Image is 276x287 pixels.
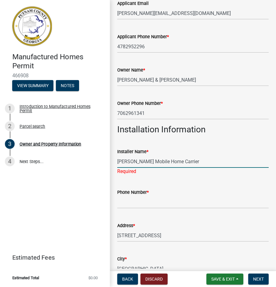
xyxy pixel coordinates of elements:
[117,101,163,106] label: Owner Phone Number
[12,83,53,88] wm-modal-confirm: Summary
[248,274,269,285] button: Next
[117,274,138,285] button: Back
[117,190,149,195] label: Phone Number
[12,80,53,91] button: View Summary
[206,274,243,285] button: Save & Exit
[117,150,148,154] label: Installer Name
[20,124,45,128] div: Parcel search
[117,124,269,135] h3: Installation Information
[117,2,149,6] label: Applicant Email
[140,274,168,285] button: Discard
[56,80,79,91] button: Notes
[5,139,15,149] div: 3
[253,277,264,281] span: Next
[12,276,39,280] span: Estimated Total
[117,68,145,72] label: Owner Name
[20,142,81,146] div: Owner and Property Information
[5,121,15,131] div: 2
[56,83,79,88] wm-modal-confirm: Notes
[5,156,15,166] div: 4
[122,277,133,281] span: Back
[5,251,100,263] a: Estimated Fees
[12,6,52,46] img: Putnam County, Georgia
[117,257,127,261] label: City
[211,277,235,281] span: Save & Exit
[5,104,15,113] div: 1
[20,104,100,113] div: Introduction to Manufactured Homes Permit
[12,73,98,79] span: 466908
[117,35,169,39] label: Applicant Phone Number
[117,168,269,175] div: Required
[12,53,105,70] h4: Manufactured Homes Permit
[117,224,135,228] label: Address
[88,276,98,280] span: $0.00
